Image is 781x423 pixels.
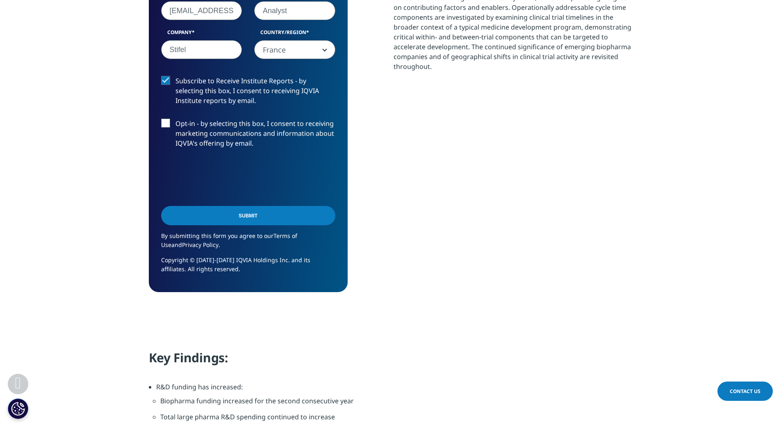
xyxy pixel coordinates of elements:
[161,161,286,193] iframe: reCAPTCHA
[730,388,761,395] span: Contact Us
[149,350,633,372] h4: Key Findings:
[161,29,242,40] label: Company
[254,29,335,40] label: Country/Region
[717,382,773,401] a: Contact Us
[254,40,335,59] span: France
[161,231,335,256] p: By submitting this form you agree to our and .
[255,41,335,59] span: France
[160,396,628,412] li: Biopharma funding increased for the second consecutive year
[161,119,335,153] label: Opt-in - by selecting this box, I consent to receiving marketing communications and information a...
[8,398,28,419] button: Cookies Settings
[161,256,335,280] p: Copyright © [DATE]-[DATE] IQVIA Holdings Inc. and its affiliates. All rights reserved.
[182,241,219,249] a: Privacy Policy
[161,206,335,225] input: Submit
[161,76,335,110] label: Subscribe to Receive Institute Reports - by selecting this box, I consent to receiving IQVIA Inst...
